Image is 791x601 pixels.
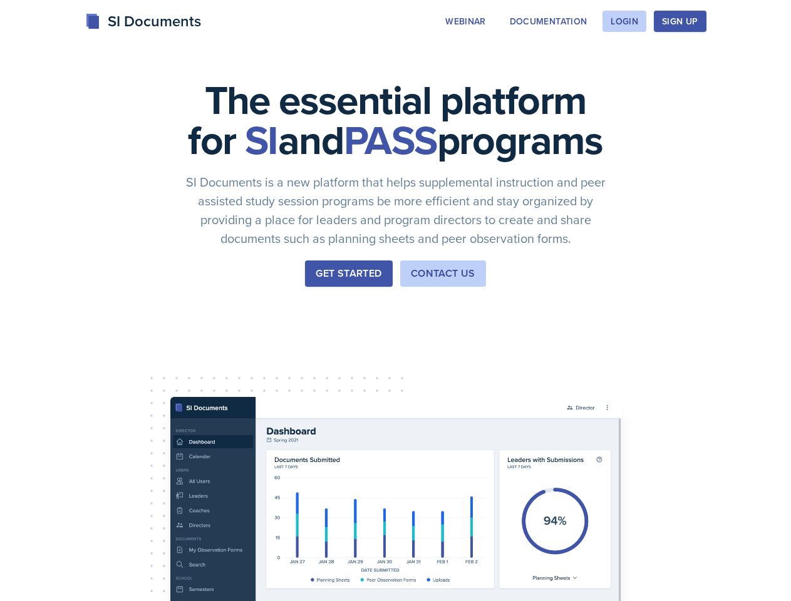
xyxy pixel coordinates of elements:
div: Login [611,16,638,26]
button: Get Started [305,260,392,287]
button: Contact Us [400,260,486,287]
button: Documentation [502,11,596,32]
div: Sign Up [662,16,698,26]
div: SI Documents [85,10,201,33]
div: Documentation [510,16,587,26]
div: Webinar [445,16,485,26]
button: Login [602,11,646,32]
button: Webinar [437,11,494,32]
div: Contact Us [411,266,475,281]
div: Get Started [316,266,381,281]
button: Sign Up [654,11,706,32]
